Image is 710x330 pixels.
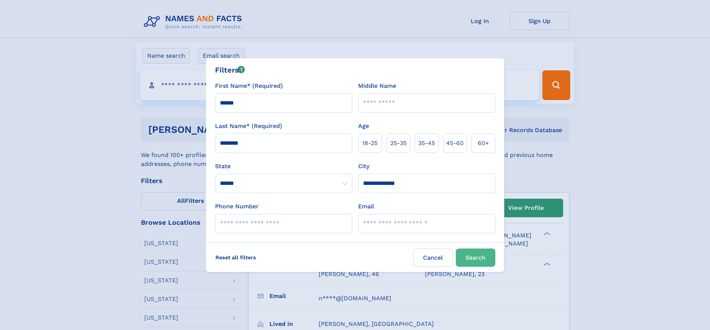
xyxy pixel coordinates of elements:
[390,139,407,148] span: 25‑35
[358,122,369,131] label: Age
[358,202,374,211] label: Email
[362,139,378,148] span: 18‑25
[456,249,495,267] button: Search
[215,81,283,90] label: First Name* (Required)
[358,81,396,90] label: Middle Name
[478,139,489,148] span: 60+
[413,249,453,267] label: Cancel
[215,122,282,131] label: Last Name* (Required)
[215,64,245,76] div: Filters
[358,162,369,171] label: City
[418,139,435,148] span: 35‑45
[215,202,259,211] label: Phone Number
[211,249,261,266] label: Reset all filters
[215,162,352,171] label: State
[446,139,464,148] span: 45‑60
